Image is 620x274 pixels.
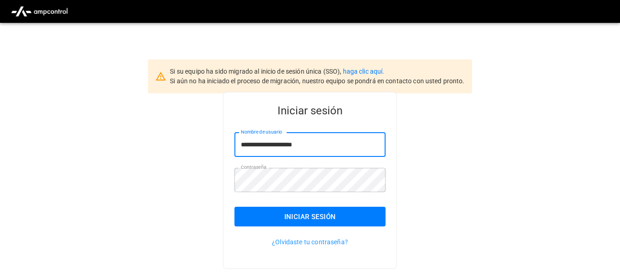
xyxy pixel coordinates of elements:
font: Iniciar sesión [277,104,343,117]
font: ¿Olvidaste tu contraseña? [272,238,348,246]
font: Si su equipo ha sido migrado al inicio de sesión única (SSO), [170,68,341,75]
font: Iniciar sesión [284,213,336,221]
a: haga clic aquí. [343,68,385,75]
img: logotipo de ampcontrol.io [7,3,71,20]
font: Si aún no ha iniciado el proceso de migración, nuestro equipo se pondrá en contacto con usted pro... [170,77,464,85]
font: Nombre de usuario [241,129,282,134]
button: Iniciar sesión [234,207,386,226]
font: Contraseña [241,165,266,170]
